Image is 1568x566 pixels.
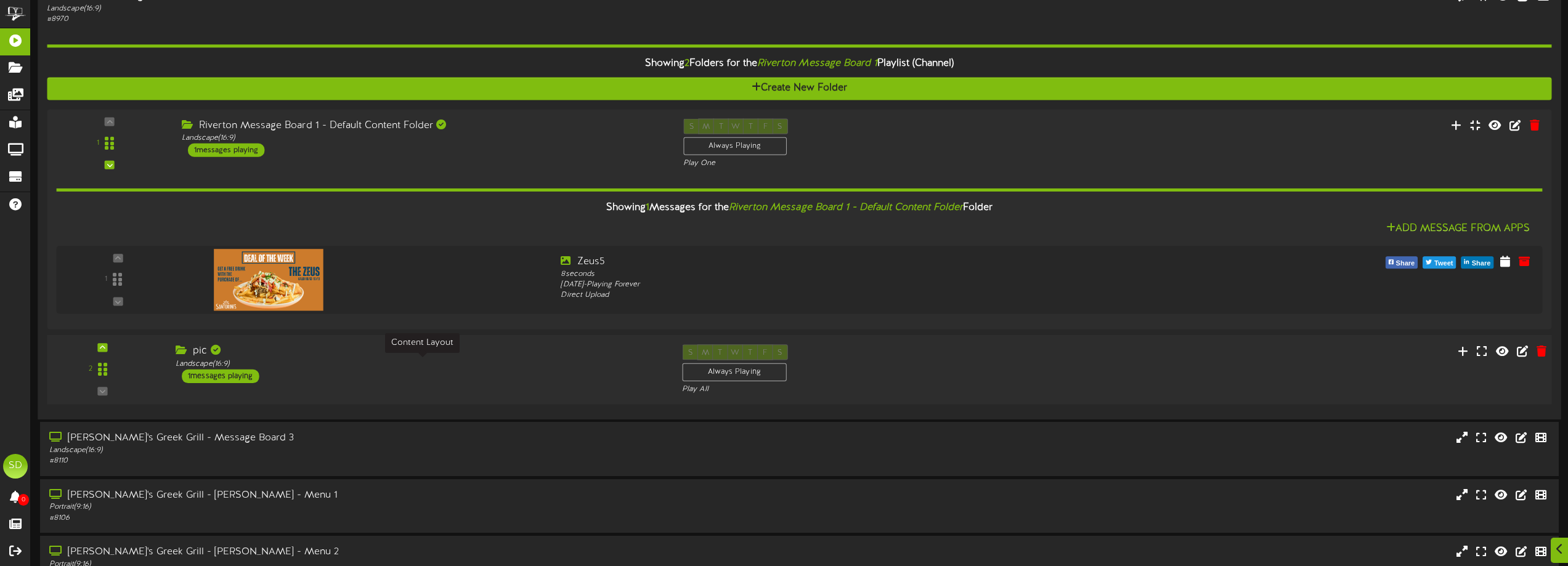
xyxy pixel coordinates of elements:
[49,431,664,445] div: [PERSON_NAME]'s Greek Grill - Message Board 3
[646,203,649,214] span: 1
[182,370,259,383] div: 1 messages playing
[683,137,787,155] div: Always Playing
[3,454,28,479] div: SD
[47,78,1551,100] button: Create New Folder
[1461,257,1494,269] button: Share
[47,14,663,25] div: # 8970
[683,158,1041,169] div: Play One
[49,456,664,466] div: # 8110
[176,344,664,358] div: pic
[1432,257,1455,271] span: Tweet
[49,513,664,524] div: # 8106
[561,291,1161,301] div: Direct Upload
[214,249,323,310] img: 8262ad1f-60ef-4d38-9476-6d03802b5cff.jpg
[38,51,1561,78] div: Showing Folders for the Playlist (Channel)
[188,144,264,157] div: 1 messages playing
[682,384,1043,395] div: Play All
[18,494,29,506] span: 0
[561,269,1161,280] div: 8 seconds
[561,255,1161,269] div: Zeus5
[49,445,664,456] div: Landscape ( 16:9 )
[1386,257,1418,269] button: Share
[176,359,664,370] div: Landscape ( 16:9 )
[49,488,664,503] div: [PERSON_NAME]'s Greek Grill - [PERSON_NAME] - Menu 1
[1383,221,1533,237] button: Add Message From Apps
[729,203,963,214] i: Riverton Message Board 1 - Default Content Folder
[47,4,663,14] div: Landscape ( 16:9 )
[561,280,1161,291] div: [DATE] - Playing Forever
[684,59,689,70] span: 2
[1469,257,1493,271] span: Share
[49,545,664,559] div: [PERSON_NAME]'s Greek Grill - [PERSON_NAME] - Menu 2
[182,133,665,144] div: Landscape ( 16:9 )
[682,363,786,382] div: Always Playing
[1423,257,1456,269] button: Tweet
[49,502,664,512] div: Portrait ( 9:16 )
[182,119,665,133] div: Riverton Message Board 1 - Default Content Folder
[757,59,877,70] i: Riverton Message Board 1
[47,195,1551,221] div: Showing Messages for the Folder
[1394,257,1418,271] span: Share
